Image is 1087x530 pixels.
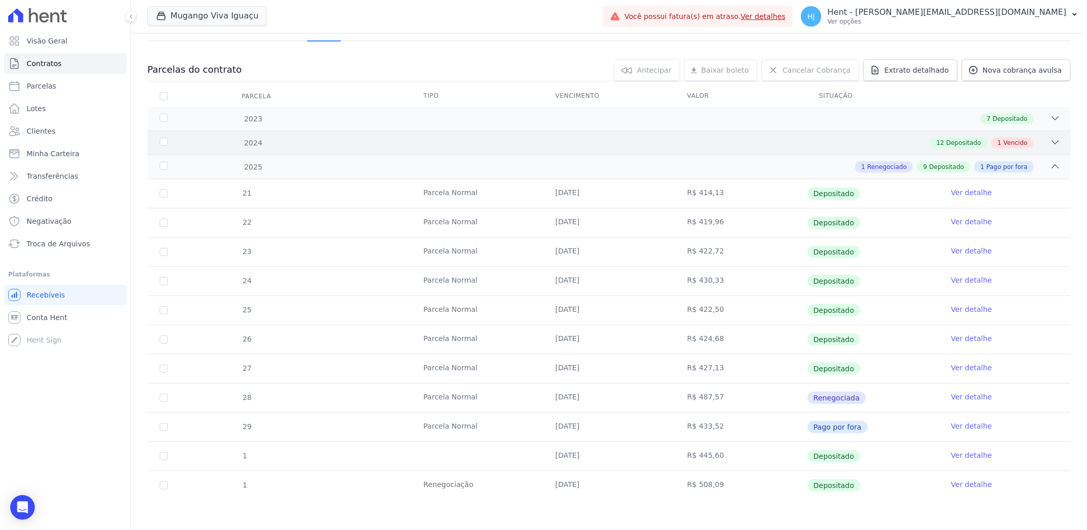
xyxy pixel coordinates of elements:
span: 24 [242,277,252,285]
td: R$ 419,96 [675,208,807,237]
span: Extrato detalhado [884,65,949,75]
td: [DATE] [543,325,675,354]
span: 27 [242,364,252,372]
td: [DATE] [543,384,675,412]
td: R$ 422,50 [675,296,807,325]
a: Transferências [4,166,126,186]
span: Nova cobrança avulsa [983,65,1062,75]
span: Negativação [27,216,72,226]
span: Depositado [808,333,861,346]
span: Depositado [929,162,964,172]
span: Troca de Arquivos [27,239,90,249]
td: [DATE] [543,413,675,441]
span: Pago por fora [808,421,868,433]
th: Situação [807,86,939,107]
td: R$ 445,60 [675,442,807,471]
span: 12 [937,138,944,147]
input: Só é possível selecionar pagamentos em aberto [160,452,168,460]
td: R$ 430,33 [675,267,807,295]
button: Mugango Viva Iguaçu [147,6,267,26]
span: Depositado [808,479,861,492]
a: Visão Geral [4,31,126,51]
span: Vencido [1004,138,1028,147]
a: Ver detalhes [741,12,786,20]
span: Transferências [27,171,78,181]
span: Depositado [808,450,861,462]
td: Parcela Normal [411,179,543,208]
input: Só é possível selecionar pagamentos em aberto [160,394,168,402]
span: Depositado [808,246,861,258]
span: 2023 [244,114,263,124]
span: Crédito [27,194,53,204]
span: Pago por fora [987,162,1028,172]
span: 1 [981,162,985,172]
a: Ver detalhe [951,333,992,344]
td: [DATE] [543,267,675,295]
a: Ver detalhe [951,187,992,198]
span: Depositado [808,304,861,316]
span: Renegociada [808,392,866,404]
input: Só é possível selecionar pagamentos em aberto [160,219,168,227]
td: [DATE] [543,208,675,237]
td: [DATE] [543,471,675,500]
p: Ver opções [828,17,1067,26]
th: Valor [675,86,807,107]
span: 9 [923,162,927,172]
a: Conta Hent [4,307,126,328]
td: R$ 508,09 [675,471,807,500]
span: 23 [242,247,252,256]
td: [DATE] [543,179,675,208]
a: Ver detalhe [951,217,992,227]
a: Ver detalhe [951,246,992,256]
a: Ver detalhe [951,450,992,460]
td: Parcela Normal [411,413,543,441]
td: Parcela Normal [411,354,543,383]
p: Hent - [PERSON_NAME][EMAIL_ADDRESS][DOMAIN_NAME] [828,7,1067,17]
span: Parcelas [27,81,56,91]
th: Vencimento [543,86,675,107]
button: Hj Hent - [PERSON_NAME][EMAIL_ADDRESS][DOMAIN_NAME] Ver opções [793,2,1087,31]
span: Visão Geral [27,36,68,46]
input: Só é possível selecionar pagamentos em aberto [160,306,168,314]
th: Tipo [411,86,543,107]
td: Parcela Normal [411,296,543,325]
span: Depositado [808,275,861,287]
span: 1 [242,481,247,489]
a: Crédito [4,188,126,209]
span: 1 [861,162,865,172]
a: Ver detalhe [951,392,992,402]
td: R$ 433,52 [675,413,807,441]
a: Nova cobrança avulsa [962,59,1071,81]
td: Parcela Normal [411,384,543,412]
span: Contratos [27,58,61,69]
td: Renegociação [411,471,543,500]
td: [DATE] [543,296,675,325]
span: Lotes [27,103,46,114]
span: 1 [242,452,247,460]
div: Open Intercom Messenger [10,495,35,520]
a: Parcelas [4,76,126,96]
div: Parcela [229,86,284,107]
span: Minha Carteira [27,149,79,159]
span: Depositado [946,138,981,147]
h3: Parcelas do contrato [147,63,242,76]
a: Troca de Arquivos [4,234,126,254]
td: R$ 422,72 [675,238,807,266]
span: 2025 [244,162,263,173]
td: Parcela Normal [411,238,543,266]
td: R$ 487,57 [675,384,807,412]
span: Depositado [808,217,861,229]
td: [DATE] [543,238,675,266]
input: Só é possível selecionar pagamentos em aberto [160,365,168,373]
span: 2024 [244,138,263,149]
a: Ver detalhe [951,304,992,314]
span: Conta Hent [27,312,67,323]
span: Você possui fatura(s) em atraso. [624,11,786,22]
span: Depositado [808,187,861,200]
a: Ver detalhe [951,275,992,285]
span: 21 [242,189,252,197]
td: Parcela Normal [411,325,543,354]
a: Recebíveis [4,285,126,305]
td: [DATE] [543,442,675,471]
a: Negativação [4,211,126,231]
